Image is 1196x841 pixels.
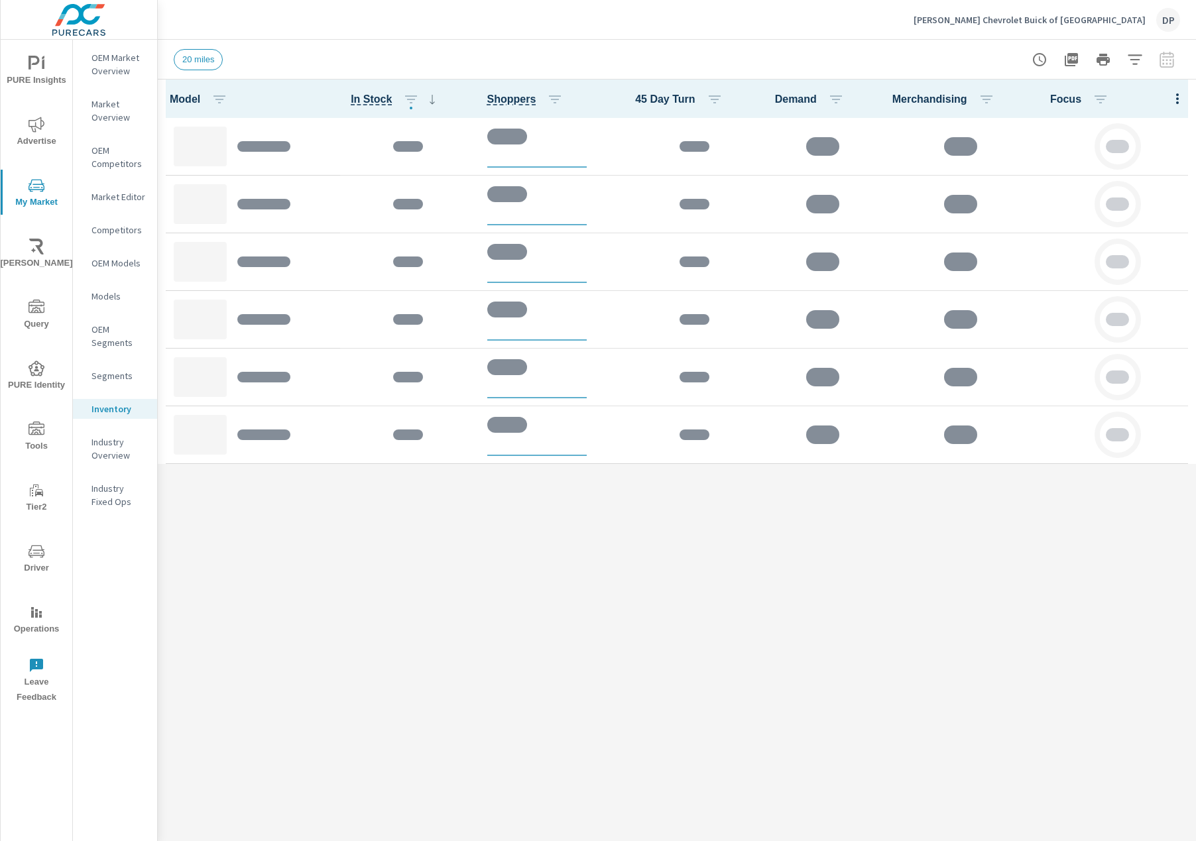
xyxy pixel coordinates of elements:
span: Shoppers [487,91,569,107]
span: In Stock [351,91,440,107]
button: Apply Filters [1122,46,1148,73]
span: A rolling 30 day total of daily Shoppers on the dealership website, averaged over the selected da... [487,91,536,107]
div: Segments [73,366,157,386]
p: Market Overview [91,97,147,124]
button: "Export Report to PDF" [1058,46,1085,73]
span: PURE Identity [5,361,68,393]
span: Leave Feedback [5,657,68,705]
span: Tools [5,421,68,454]
div: OEM Models [73,253,157,273]
p: Industry Fixed Ops [91,482,147,508]
div: Models [73,286,157,306]
span: My Market [5,178,68,210]
span: Query [5,300,68,332]
div: Competitors [73,220,157,240]
div: Market Overview [73,94,157,127]
p: OEM Models [91,256,147,270]
p: Competitors [91,223,147,237]
span: Merchandising [892,91,1000,107]
div: Inventory [73,399,157,419]
div: DP [1156,8,1180,32]
p: Segments [91,369,147,382]
p: Inventory [91,402,147,416]
div: OEM Segments [73,319,157,353]
button: Print Report [1090,46,1116,73]
div: OEM Competitors [73,140,157,174]
div: Market Editor [73,187,157,207]
p: OEM Segments [91,323,147,349]
div: Industry Overview [73,432,157,465]
div: OEM Market Overview [73,48,157,81]
span: Advertise [5,117,68,149]
div: nav menu [1,40,72,710]
span: 20 miles [174,54,222,64]
p: OEM Market Overview [91,51,147,78]
p: OEM Competitors [91,144,147,170]
span: 45 Day Turn [635,91,727,107]
span: PURE Insights [5,56,68,88]
p: [PERSON_NAME] Chevrolet Buick of [GEOGRAPHIC_DATA] [914,14,1146,26]
p: Industry Overview [91,435,147,462]
span: Driver [5,543,68,576]
p: Models [91,290,147,303]
span: Model [170,91,233,107]
p: Market Editor [91,190,147,203]
span: Demand [775,91,849,107]
span: Focus [1050,91,1156,107]
span: Operations [5,604,68,637]
span: The number of vehicles currently in dealer inventory. This does not include shared inventory, nor... [351,91,392,107]
span: Tier2 [5,482,68,515]
div: Industry Fixed Ops [73,478,157,512]
span: [PERSON_NAME] [5,239,68,271]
